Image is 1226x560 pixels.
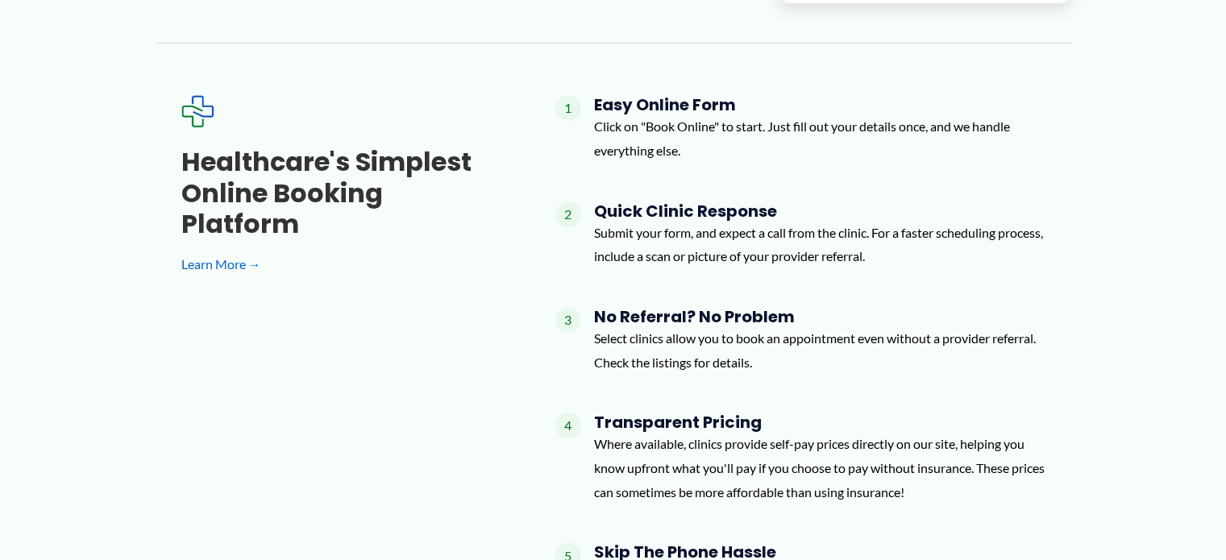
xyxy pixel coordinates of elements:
[555,201,581,227] span: 2
[555,413,581,438] span: 4
[594,432,1045,504] p: Where available, clinics provide self-pay prices directly on our site, helping you know upfront w...
[594,201,1045,221] h4: Quick Clinic Response
[594,95,1045,114] h4: Easy Online Form
[594,326,1045,374] p: Select clinics allow you to book an appointment even without a provider referral. Check the listi...
[594,221,1045,268] p: Submit your form, and expect a call from the clinic. For a faster scheduling process, include a s...
[594,114,1045,162] p: Click on "Book Online" to start. Just fill out your details once, and we handle everything else.
[555,307,581,333] span: 3
[181,252,504,276] a: Learn More →
[181,147,504,239] h3: Healthcare's simplest online booking platform
[594,413,1045,432] h4: Transparent Pricing
[181,95,214,127] img: Expected Healthcare Logo
[594,307,1045,326] h4: No Referral? No Problem
[555,95,581,121] span: 1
